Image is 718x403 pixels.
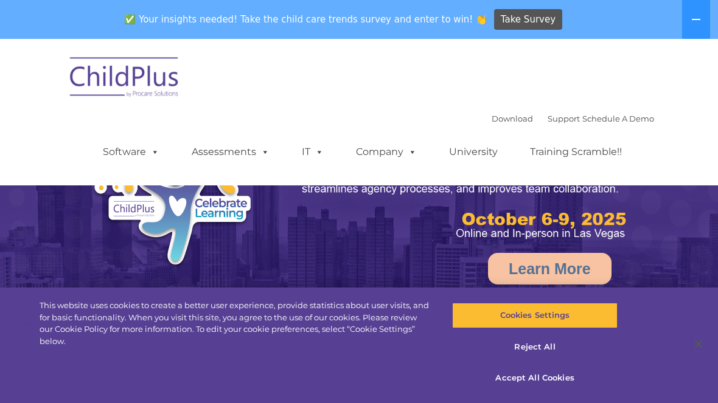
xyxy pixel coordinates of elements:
a: University [437,140,510,164]
button: Accept All Cookies [452,365,617,391]
div: This website uses cookies to create a better user experience, provide statistics about user visit... [40,300,431,347]
a: IT [290,140,336,164]
button: Close [685,331,712,357]
button: Reject All [452,334,617,360]
a: Learn More [488,253,612,284]
a: Training Scramble!! [518,140,634,164]
button: Cookies Settings [452,303,617,328]
img: ChildPlus by Procare Solutions [64,49,186,109]
a: Support [548,114,580,123]
font: | [492,114,654,123]
a: Schedule A Demo [582,114,654,123]
a: Software [91,140,172,164]
span: Take Survey [501,9,556,30]
a: Company [344,140,429,164]
a: Assessments [179,140,282,164]
a: Download [492,114,533,123]
span: ✅ Your insights needed! Take the child care trends survey and enter to win! 👏 [120,8,492,32]
a: Take Survey [494,9,563,30]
